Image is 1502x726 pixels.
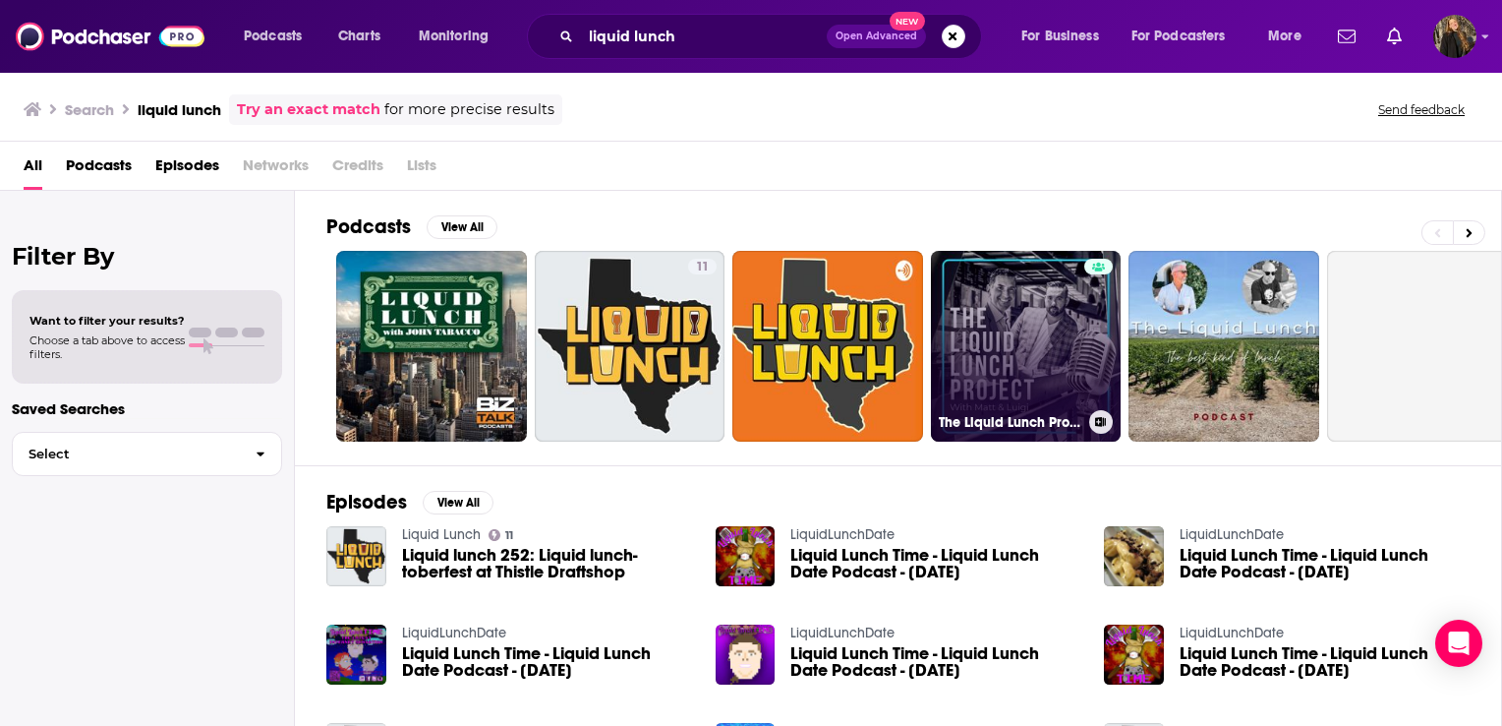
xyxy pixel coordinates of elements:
a: LiquidLunchDate [790,526,895,543]
a: 11 [489,529,514,541]
span: Liquid Lunch Time - Liquid Lunch Date Podcast - [DATE] [402,645,692,679]
button: open menu [230,21,327,52]
span: Credits [332,150,383,190]
img: Liquid lunch 252: Liquid lunch-toberfest at Thistle Draftshop [326,526,386,586]
button: open menu [1008,21,1124,52]
h2: Episodes [326,490,407,514]
span: More [1268,23,1301,50]
a: Show notifications dropdown [1379,20,1410,53]
button: View All [427,215,497,239]
button: open menu [405,21,514,52]
span: Open Advanced [836,31,917,41]
div: Open Intercom Messenger [1435,620,1482,667]
a: Episodes [155,150,219,190]
a: Show notifications dropdown [1330,20,1363,53]
a: LiquidLunchDate [1180,526,1284,543]
button: open menu [1254,21,1326,52]
button: open menu [1119,21,1254,52]
a: LiquidLunchDate [1180,625,1284,641]
a: Podcasts [66,150,132,190]
a: LiquidLunchDate [790,625,895,641]
a: Liquid Lunch Time - Liquid Lunch Date Podcast - 03/09/17 [1180,547,1470,580]
button: Send feedback [1372,101,1471,118]
a: Liquid Lunch Time - Liquid Lunch Date Podcast - 09/15/16 [1180,645,1470,679]
button: Open AdvancedNew [827,25,926,48]
span: Podcasts [244,23,302,50]
span: For Business [1021,23,1099,50]
span: Liquid Lunch Time - Liquid Lunch Date Podcast - [DATE] [1180,645,1470,679]
a: LiquidLunchDate [402,625,506,641]
p: Saved Searches [12,399,282,418]
h3: Search [65,100,114,119]
a: Liquid Lunch Time - Liquid Lunch Date Podcast - 02/16/17 [790,645,1080,679]
div: Search podcasts, credits, & more... [546,14,1001,59]
span: Networks [243,150,309,190]
a: Liquid lunch 252: Liquid lunch-toberfest at Thistle Draftshop [402,547,692,580]
img: Liquid Lunch Time - Liquid Lunch Date Podcast - 03/09/17 [1104,526,1164,586]
a: All [24,150,42,190]
a: Try an exact match [237,98,380,121]
img: Liquid Lunch Time - Liquid Lunch Date Podcast - 11/10/16 [716,526,776,586]
a: Liquid Lunch Time - Liquid Lunch Date Podcast - 02/23/17 [402,645,692,679]
a: Liquid Lunch [402,526,481,543]
a: 11 [688,259,717,274]
span: For Podcasters [1131,23,1226,50]
a: Liquid Lunch Time - Liquid Lunch Date Podcast - 11/10/16 [790,547,1080,580]
a: The Liquid Lunch Project [931,251,1122,442]
h3: The Liquid Lunch Project [939,414,1081,431]
img: User Profile [1433,15,1476,58]
img: Podchaser - Follow, Share and Rate Podcasts [16,18,204,55]
span: for more precise results [384,98,554,121]
span: New [890,12,925,30]
span: Charts [338,23,380,50]
button: Select [12,432,282,476]
span: Monitoring [419,23,489,50]
span: Select [13,448,240,460]
a: PodcastsView All [326,214,497,239]
a: Charts [325,21,392,52]
input: Search podcasts, credits, & more... [581,21,827,52]
span: Want to filter your results? [29,314,185,328]
button: Show profile menu [1433,15,1476,58]
span: Choose a tab above to access filters. [29,333,185,361]
h2: Podcasts [326,214,411,239]
button: View All [423,491,493,514]
img: Liquid Lunch Time - Liquid Lunch Date Podcast - 02/16/17 [716,625,776,685]
img: Liquid Lunch Time - Liquid Lunch Date Podcast - 09/15/16 [1104,625,1164,685]
span: Liquid Lunch Time - Liquid Lunch Date Podcast - [DATE] [790,547,1080,580]
span: 11 [696,258,709,277]
span: Liquid Lunch Time - Liquid Lunch Date Podcast - [DATE] [790,645,1080,679]
span: Lists [407,150,436,190]
span: Liquid Lunch Time - Liquid Lunch Date Podcast - [DATE] [1180,547,1470,580]
a: 11 [535,251,725,442]
h3: liquid lunch [138,100,221,119]
span: Logged in as anamarquis [1433,15,1476,58]
span: 11 [505,531,513,540]
h2: Filter By [12,242,282,271]
a: EpisodesView All [326,490,493,514]
img: Liquid Lunch Time - Liquid Lunch Date Podcast - 02/23/17 [326,625,386,685]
